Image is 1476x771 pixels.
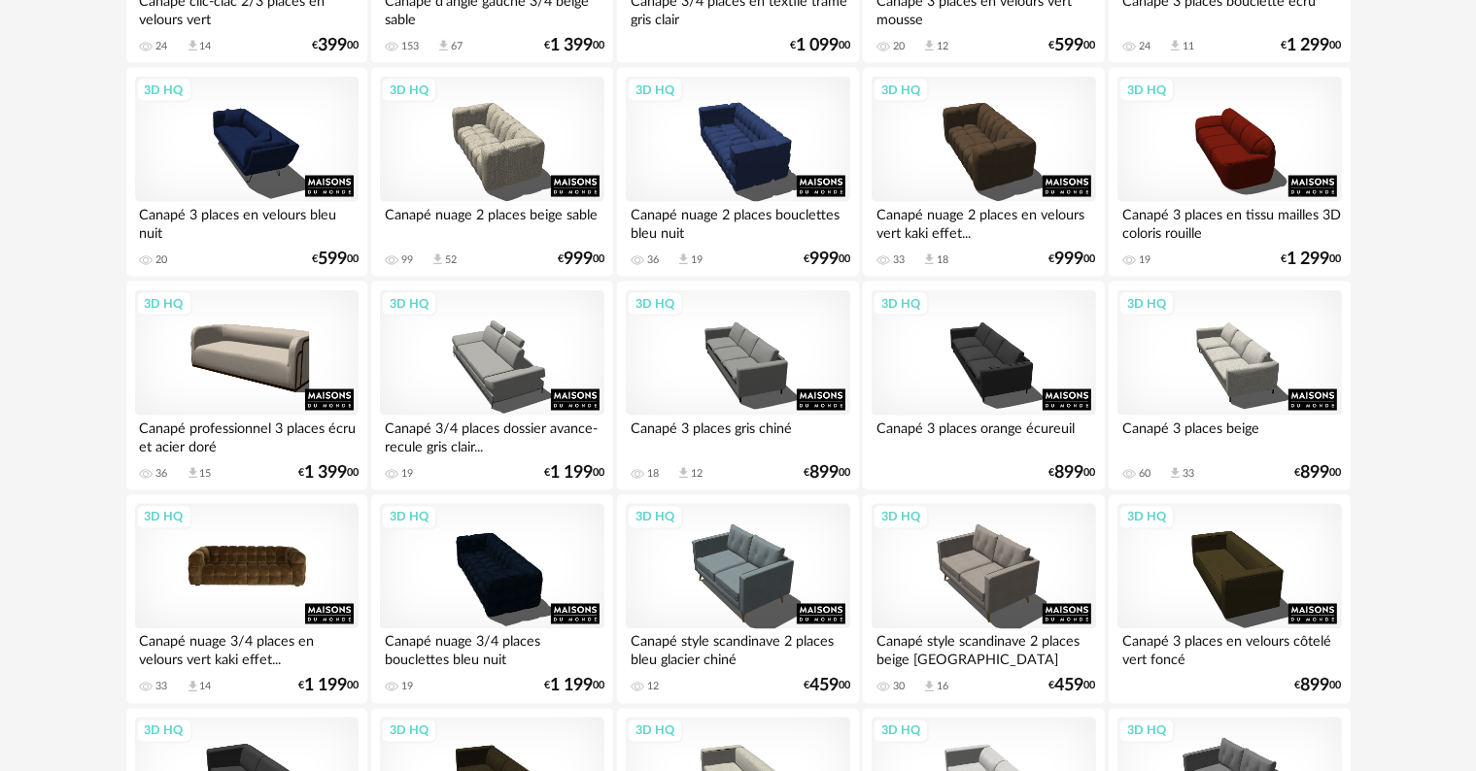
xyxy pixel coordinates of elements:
[922,39,937,53] span: Download icon
[1055,39,1084,52] span: 599
[1295,680,1342,693] div: € 00
[371,68,612,278] a: 3D HQ Canapé nuage 2 places beige sable 99 Download icon 52 €99900
[544,466,604,480] div: € 00
[1301,466,1330,480] span: 899
[691,467,703,481] div: 12
[1168,466,1183,481] span: Download icon
[156,253,168,267] div: 20
[564,252,593,266] span: 999
[558,252,604,266] div: € 00
[617,68,858,278] a: 3D HQ Canapé nuage 2 places bouclettes bleu nuit 36 Download icon 19 €99900
[135,202,359,241] div: Canapé 3 places en velours bleu nuit
[804,680,850,693] div: € 00
[318,252,347,266] span: 599
[186,39,200,53] span: Download icon
[550,466,593,480] span: 1 199
[1118,291,1175,317] div: 3D HQ
[380,202,603,241] div: Canapé nuage 2 places beige sable
[893,681,905,694] div: 30
[863,495,1104,705] a: 3D HQ Canapé style scandinave 2 places beige [GEOGRAPHIC_DATA] 30 Download icon 16 €45900
[1118,719,1175,744] div: 3D HQ
[445,253,457,267] div: 52
[136,505,192,530] div: 3D HQ
[186,466,200,481] span: Download icon
[1301,680,1330,693] span: 899
[381,505,437,530] div: 3D HQ
[873,719,929,744] div: 3D HQ
[401,253,413,267] div: 99
[156,681,168,694] div: 33
[1109,495,1350,705] a: 3D HQ Canapé 3 places en velours côtelé vert foncé €89900
[627,291,683,317] div: 3D HQ
[1139,40,1150,53] div: 24
[381,291,437,317] div: 3D HQ
[1168,39,1183,53] span: Download icon
[676,466,691,481] span: Download icon
[1055,252,1084,266] span: 999
[872,416,1095,454] div: Canapé 3 places orange écureuil
[1117,629,1341,668] div: Canapé 3 places en velours côtelé vert foncé
[136,719,192,744] div: 3D HQ
[626,629,849,668] div: Canapé style scandinave 2 places bleu glacier chiné
[627,505,683,530] div: 3D HQ
[126,68,367,278] a: 3D HQ Canapé 3 places en velours bleu nuit 20 €59900
[1049,466,1096,480] div: € 00
[371,282,612,491] a: 3D HQ Canapé 3/4 places dossier avance-recule gris clair... 19 €1 19900
[937,681,948,694] div: 16
[872,629,1095,668] div: Canapé style scandinave 2 places beige [GEOGRAPHIC_DATA]
[381,78,437,103] div: 3D HQ
[550,680,593,693] span: 1 199
[371,495,612,705] a: 3D HQ Canapé nuage 3/4 places bouclettes bleu nuit 19 €1 19900
[627,719,683,744] div: 3D HQ
[1295,466,1342,480] div: € 00
[1055,680,1084,693] span: 459
[893,40,905,53] div: 20
[380,416,603,454] div: Canapé 3/4 places dossier avance-recule gris clair...
[937,253,948,267] div: 18
[186,680,200,694] span: Download icon
[1282,252,1342,266] div: € 00
[1055,466,1084,480] span: 899
[872,202,1095,241] div: Canapé nuage 2 places en velours vert kaki effet...
[401,467,413,481] div: 19
[298,680,359,693] div: € 00
[312,39,359,52] div: € 00
[1282,39,1342,52] div: € 00
[796,39,839,52] span: 1 099
[136,78,192,103] div: 3D HQ
[626,416,849,454] div: Canapé 3 places gris chiné
[893,253,905,267] div: 33
[1049,680,1096,693] div: € 00
[1109,282,1350,491] a: 3D HQ Canapé 3 places beige 60 Download icon 33 €89900
[790,39,850,52] div: € 00
[1118,505,1175,530] div: 3D HQ
[304,680,347,693] span: 1 199
[617,495,858,705] a: 3D HQ Canapé style scandinave 2 places bleu glacier chiné 12 €45900
[691,253,703,267] div: 19
[1183,40,1194,53] div: 11
[200,467,212,481] div: 15
[647,681,659,694] div: 12
[135,629,359,668] div: Canapé nuage 3/4 places en velours vert kaki effet...
[1049,252,1096,266] div: € 00
[156,40,168,53] div: 24
[873,291,929,317] div: 3D HQ
[135,416,359,454] div: Canapé professionnel 3 places écru et acier doré
[1109,68,1350,278] a: 3D HQ Canapé 3 places en tissu mailles 3D coloris rouille 19 €1 29900
[401,681,413,694] div: 19
[380,629,603,668] div: Canapé nuage 3/4 places bouclettes bleu nuit
[136,291,192,317] div: 3D HQ
[627,78,683,103] div: 3D HQ
[1117,202,1341,241] div: Canapé 3 places en tissu mailles 3D coloris rouille
[381,719,437,744] div: 3D HQ
[863,68,1104,278] a: 3D HQ Canapé nuage 2 places en velours vert kaki effet... 33 Download icon 18 €99900
[863,282,1104,491] a: 3D HQ Canapé 3 places orange écureuil €89900
[544,39,604,52] div: € 00
[200,40,212,53] div: 14
[873,78,929,103] div: 3D HQ
[312,252,359,266] div: € 00
[200,681,212,694] div: 14
[647,253,659,267] div: 36
[430,252,445,267] span: Download icon
[1287,252,1330,266] span: 1 299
